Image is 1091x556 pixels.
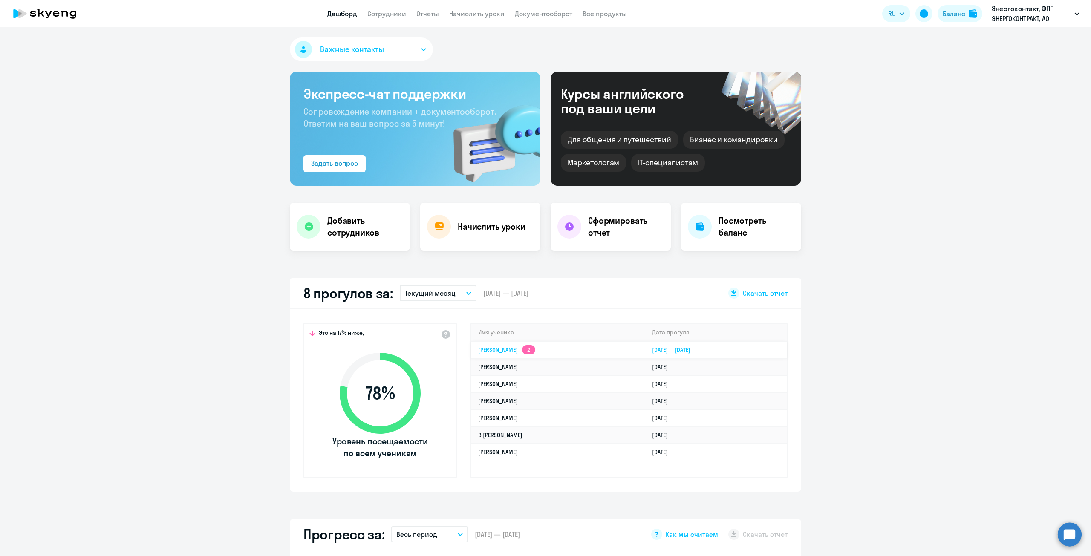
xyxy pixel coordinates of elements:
span: [DATE] — [DATE] [475,530,520,539]
a: Начислить уроки [449,9,505,18]
a: [DATE][DATE] [652,346,697,354]
a: Документооборот [515,9,572,18]
button: Текущий месяц [400,285,476,301]
a: [DATE] [652,380,675,388]
img: bg-img [441,90,540,186]
span: Как мы считаем [666,530,718,539]
p: Энергоконтакт, ФПГ ЭНЕРГОКОНТРАКТ, АО [992,3,1071,24]
a: [PERSON_NAME]2 [478,346,535,354]
h2: 8 прогулов за: [303,285,393,302]
a: [PERSON_NAME] [478,363,518,371]
button: Балансbalance [938,5,982,22]
a: Все продукты [583,9,627,18]
a: [PERSON_NAME] [478,397,518,405]
div: Курсы английского под ваши цели [561,86,707,115]
a: [PERSON_NAME] [478,414,518,422]
a: [DATE] [652,397,675,405]
h4: Посмотреть баланс [719,215,794,239]
div: Для общения и путешествий [561,131,678,149]
th: Имя ученика [471,324,645,341]
h4: Начислить уроки [458,221,525,233]
span: Сопровождение компании + документооборот. Ответим на ваш вопрос за 5 минут! [303,106,496,129]
a: [DATE] [652,414,675,422]
button: Весь период [391,526,468,542]
a: [DATE] [652,431,675,439]
th: Дата прогула [645,324,787,341]
h4: Сформировать отчет [588,215,664,239]
h3: Экспресс-чат поддержки [303,85,527,102]
a: В [PERSON_NAME] [478,431,522,439]
p: Весь период [396,529,437,539]
span: Скачать отчет [743,288,788,298]
span: [DATE] — [DATE] [483,288,528,298]
app-skyeng-badge: 2 [522,345,535,354]
a: [PERSON_NAME] [478,380,518,388]
button: RU [882,5,910,22]
span: Важные контакты [320,44,384,55]
span: Уровень посещаемости по всем ученикам [331,435,429,459]
img: balance [969,9,977,18]
div: Бизнес и командировки [683,131,785,149]
button: Важные контакты [290,37,433,61]
a: [PERSON_NAME] [478,448,518,456]
h4: Добавить сотрудников [327,215,403,239]
p: Текущий месяц [405,288,456,298]
button: Задать вопрос [303,155,366,172]
a: [DATE] [652,448,675,456]
div: Маркетологам [561,154,626,172]
span: Это на 17% ниже, [319,329,364,339]
a: Отчеты [416,9,439,18]
a: Дашборд [327,9,357,18]
button: Энергоконтакт, ФПГ ЭНЕРГОКОНТРАКТ, АО [987,3,1084,24]
span: 78 % [331,383,429,403]
div: Задать вопрос [311,158,358,168]
span: RU [888,9,896,19]
div: Баланс [943,9,965,19]
a: Сотрудники [367,9,406,18]
a: [DATE] [652,363,675,371]
h2: Прогресс за: [303,526,384,543]
div: IT-специалистам [631,154,704,172]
